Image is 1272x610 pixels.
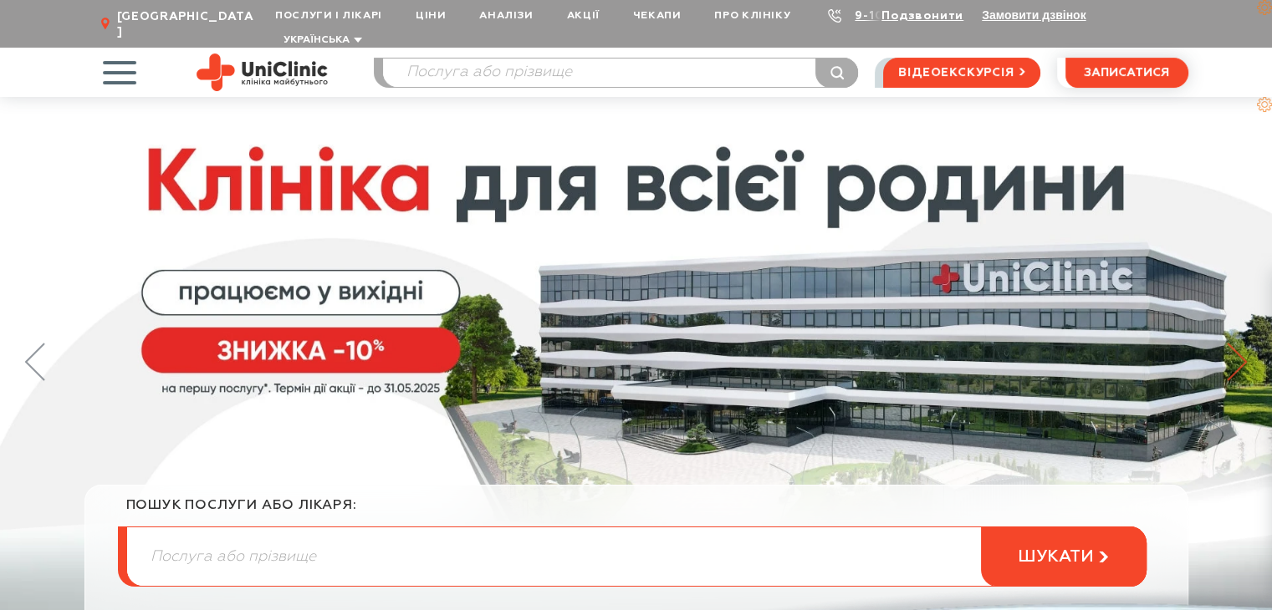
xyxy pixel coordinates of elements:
span: [GEOGRAPHIC_DATA] [116,9,258,39]
input: Послуга або прізвище [383,58,858,87]
span: відеоекскурсія [898,58,1014,87]
button: шукати [981,526,1147,587]
span: Українська [284,35,350,45]
img: Uniclinic [197,53,328,91]
div: пошук послуги або лікаря: [126,497,1147,526]
a: 9-103 [855,10,891,22]
span: записатися [1084,67,1169,79]
a: Подзвонити [881,10,963,22]
span: шукати [1018,546,1094,567]
input: Послуга або прізвище [127,527,1146,586]
a: відеоекскурсія [883,58,1040,88]
button: Українська [279,34,362,47]
button: записатися [1065,58,1188,88]
button: Замовити дзвінок [982,8,1086,22]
